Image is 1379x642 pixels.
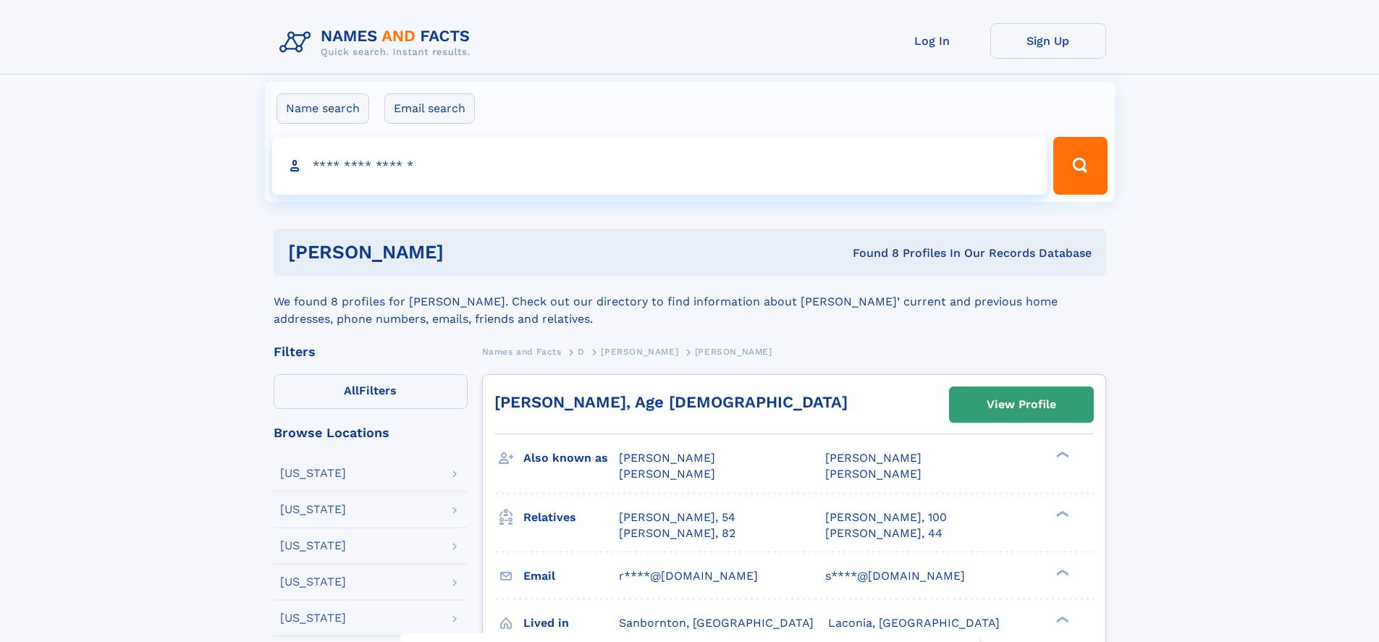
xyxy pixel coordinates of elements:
h3: Also known as [523,446,619,470]
img: Logo Names and Facts [274,23,482,62]
label: Email search [384,93,475,124]
h3: Lived in [523,611,619,635]
span: [PERSON_NAME] [619,467,715,481]
label: Name search [277,93,369,124]
div: ❯ [1053,614,1070,624]
a: D [578,342,585,360]
div: ❯ [1053,450,1070,460]
a: [PERSON_NAME], 100 [825,510,947,525]
span: All [344,384,359,397]
div: [US_STATE] [280,540,346,552]
a: [PERSON_NAME], Age [DEMOGRAPHIC_DATA] [494,393,848,411]
a: Log In [874,23,990,59]
h3: Relatives [523,505,619,530]
h3: Email [523,564,619,588]
span: D [578,347,585,357]
div: ❯ [1053,567,1070,577]
span: [PERSON_NAME] [619,451,715,465]
div: [US_STATE] [280,612,346,624]
a: Sign Up [990,23,1106,59]
div: Browse Locations [274,426,468,439]
a: [PERSON_NAME], 82 [619,525,735,541]
div: ❯ [1053,509,1070,518]
div: View Profile [987,388,1056,421]
div: [US_STATE] [280,504,346,515]
a: Names and Facts [482,342,562,360]
label: Filters [274,374,468,409]
a: [PERSON_NAME] [601,342,678,360]
span: [PERSON_NAME] [601,347,678,357]
a: View Profile [950,387,1093,422]
div: We found 8 profiles for [PERSON_NAME]. Check out our directory to find information about [PERSON_... [274,276,1106,328]
button: Search Button [1053,137,1107,195]
div: Found 8 Profiles In Our Records Database [648,245,1092,261]
a: [PERSON_NAME], 44 [825,525,942,541]
div: Filters [274,345,468,358]
span: [PERSON_NAME] [825,451,922,465]
span: Laconia, [GEOGRAPHIC_DATA] [828,616,1000,630]
a: [PERSON_NAME], 54 [619,510,735,525]
span: Sanbornton, [GEOGRAPHIC_DATA] [619,616,814,630]
div: [US_STATE] [280,576,346,588]
input: search input [272,137,1047,195]
h1: [PERSON_NAME] [288,243,649,261]
div: [US_STATE] [280,468,346,479]
span: [PERSON_NAME] [695,347,772,357]
span: [PERSON_NAME] [825,467,922,481]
